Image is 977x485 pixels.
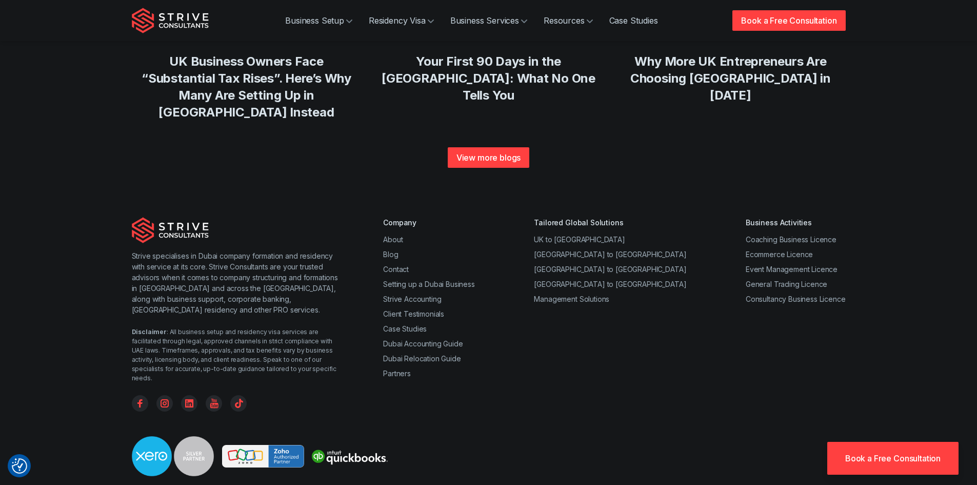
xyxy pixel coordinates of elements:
[181,395,197,412] a: Linkedin
[222,445,304,468] img: Strive is a Zoho Partner
[132,436,214,476] img: Strive is a Xero Silver Partner
[383,369,411,378] a: Partners
[383,217,475,228] div: Company
[383,295,441,303] a: Strive Accounting
[746,265,838,274] a: Event Management Licence
[383,339,463,348] a: Dubai Accounting Guide
[746,280,827,288] a: General Trading Licence
[132,8,209,33] img: Strive Consultants
[12,458,27,474] img: Revisit consent button
[308,445,390,468] img: Strive is a quickbooks Partner
[746,217,846,228] div: Business Activities
[732,10,845,31] a: Book a Free Consultation
[383,265,409,274] a: Contact
[132,250,343,315] p: Strive specialises in Dubai company formation and residency with service at its core. Strive Cons...
[383,235,403,244] a: About
[383,324,427,333] a: Case Studies
[382,54,595,103] a: Your First 90 Days in the [GEOGRAPHIC_DATA]: What No One Tells You
[746,235,836,244] a: Coaching Business Licence
[535,10,601,31] a: Resources
[383,354,461,363] a: Dubai Relocation Guide
[601,10,666,31] a: Case Studies
[534,217,686,228] div: Tailored Global Solutions
[156,395,173,412] a: Instagram
[534,265,686,274] a: [GEOGRAPHIC_DATA] to [GEOGRAPHIC_DATA]
[361,10,442,31] a: Residency Visa
[277,10,361,31] a: Business Setup
[132,395,148,412] a: Facebook
[442,10,535,31] a: Business Services
[206,395,222,412] a: YouTube
[12,458,27,474] button: Consent Preferences
[383,309,444,318] a: Client Testimonials
[746,295,846,303] a: Consultancy Business Licence
[827,442,959,475] a: Book a Free Consultation
[534,295,609,303] a: Management Solutions
[534,250,686,259] a: [GEOGRAPHIC_DATA] to [GEOGRAPHIC_DATA]
[132,217,209,243] img: Strive Consultants
[534,235,625,244] a: UK to [GEOGRAPHIC_DATA]
[448,147,530,168] a: View more blogs
[383,250,398,259] a: Blog
[746,250,813,259] a: Ecommerce Licence
[534,280,686,288] a: [GEOGRAPHIC_DATA] to [GEOGRAPHIC_DATA]
[383,280,475,288] a: Setting up a Dubai Business
[630,54,831,103] a: Why More UK Entrepreneurs Are Choosing [GEOGRAPHIC_DATA] in [DATE]
[132,327,343,383] div: : All business setup and residency visa services are facilitated through legal, approved channels...
[230,395,247,412] a: TikTok
[132,328,167,336] strong: Disclaimer
[142,54,351,120] a: UK Business Owners Face “Substantial Tax Rises”. Here’s Why Many Are Setting Up in [GEOGRAPHIC_DA...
